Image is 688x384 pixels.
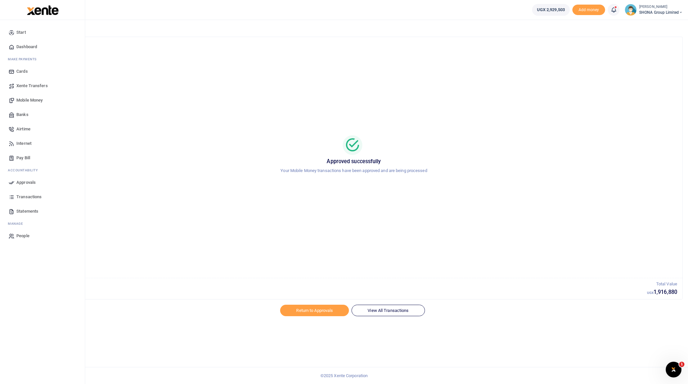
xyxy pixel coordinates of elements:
[11,57,37,62] span: ake Payments
[16,194,42,200] span: Transactions
[5,122,80,136] a: Airtime
[16,68,28,75] span: Cards
[572,7,605,12] a: Add money
[625,4,683,16] a: profile-user [PERSON_NAME] SHONA Group Limited
[5,190,80,204] a: Transactions
[5,229,80,243] a: People
[11,221,23,226] span: anage
[16,233,29,239] span: People
[16,97,43,104] span: Mobile Money
[16,155,30,161] span: Pay Bill
[537,7,565,13] span: UGX 2,929,503
[27,5,59,15] img: logo-large
[666,362,681,377] iframe: Intercom live chat
[529,4,572,16] li: Wallet ballance
[639,4,683,10] small: [PERSON_NAME]
[679,362,684,367] span: 1
[647,281,677,288] p: Total Value
[16,83,48,89] span: Xente Transfers
[572,5,605,15] span: Add money
[5,219,80,229] li: M
[30,281,647,288] p: Total Transactions
[5,79,80,93] a: Xente Transfers
[625,4,637,16] img: profile-user
[5,136,80,151] a: Internet
[647,289,677,296] h5: 1,916,880
[639,10,683,15] span: SHONA Group Limited
[16,111,29,118] span: Banks
[5,175,80,190] a: Approvals
[16,208,38,215] span: Statements
[13,168,38,173] span: countability
[352,305,425,316] a: View All Transactions
[16,44,37,50] span: Dashboard
[5,40,80,54] a: Dashboard
[16,29,26,36] span: Start
[280,305,349,316] a: Return to Approvals
[30,289,647,296] h5: 5
[5,64,80,79] a: Cards
[26,7,59,12] a: logo-small logo-large logo-large
[33,167,675,174] p: Your Mobile Money transactions have been approved and are being processed
[5,165,80,175] li: Ac
[16,140,31,147] span: Internet
[5,25,80,40] a: Start
[5,93,80,107] a: Mobile Money
[33,158,675,165] h5: Approved successfully
[5,54,80,64] li: M
[5,107,80,122] a: Banks
[16,126,30,132] span: Airtime
[5,204,80,219] a: Statements
[572,5,605,15] li: Toup your wallet
[647,291,654,295] small: UGX
[532,4,570,16] a: UGX 2,929,503
[5,151,80,165] a: Pay Bill
[16,179,36,186] span: Approvals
